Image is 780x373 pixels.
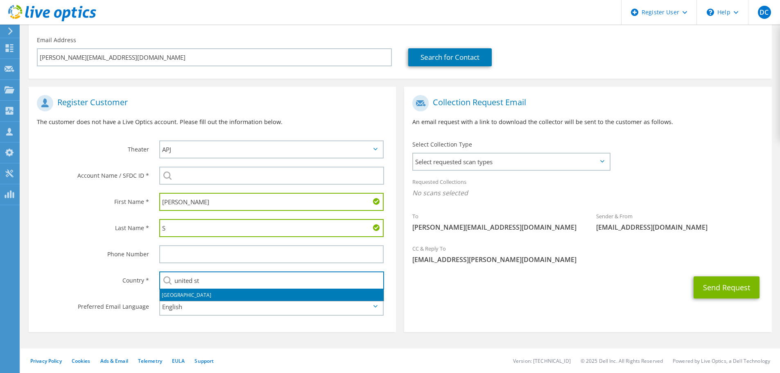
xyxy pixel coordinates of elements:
[413,154,609,170] span: Select requested scan types
[694,276,760,298] button: Send Request
[412,255,763,264] span: [EMAIL_ADDRESS][PERSON_NAME][DOMAIN_NAME]
[37,193,149,206] label: First Name *
[404,208,588,236] div: To
[138,357,162,364] a: Telemetry
[37,298,149,311] label: Preferred Email Language
[408,48,492,66] a: Search for Contact
[596,223,764,232] span: [EMAIL_ADDRESS][DOMAIN_NAME]
[30,357,62,364] a: Privacy Policy
[513,357,571,364] li: Version: [TECHNICAL_ID]
[404,173,771,203] div: Requested Collections
[37,95,384,111] h1: Register Customer
[72,357,90,364] a: Cookies
[588,208,772,236] div: Sender & From
[581,357,663,364] li: © 2025 Dell Inc. All Rights Reserved
[37,219,149,232] label: Last Name *
[37,271,149,285] label: Country *
[160,289,384,301] li: [GEOGRAPHIC_DATA]
[37,118,388,127] p: The customer does not have a Live Optics account. Please fill out the information below.
[707,9,714,16] svg: \n
[37,245,149,258] label: Phone Number
[412,140,472,149] label: Select Collection Type
[412,188,763,197] span: No scans selected
[172,357,185,364] a: EULA
[37,36,76,44] label: Email Address
[37,167,149,180] label: Account Name / SFDC ID *
[412,118,763,127] p: An email request with a link to download the collector will be sent to the customer as follows.
[100,357,128,364] a: Ads & Email
[412,223,580,232] span: [PERSON_NAME][EMAIL_ADDRESS][DOMAIN_NAME]
[412,95,759,111] h1: Collection Request Email
[673,357,770,364] li: Powered by Live Optics, a Dell Technology
[37,140,149,154] label: Theater
[194,357,214,364] a: Support
[758,6,771,19] span: DC
[404,240,771,268] div: CC & Reply To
